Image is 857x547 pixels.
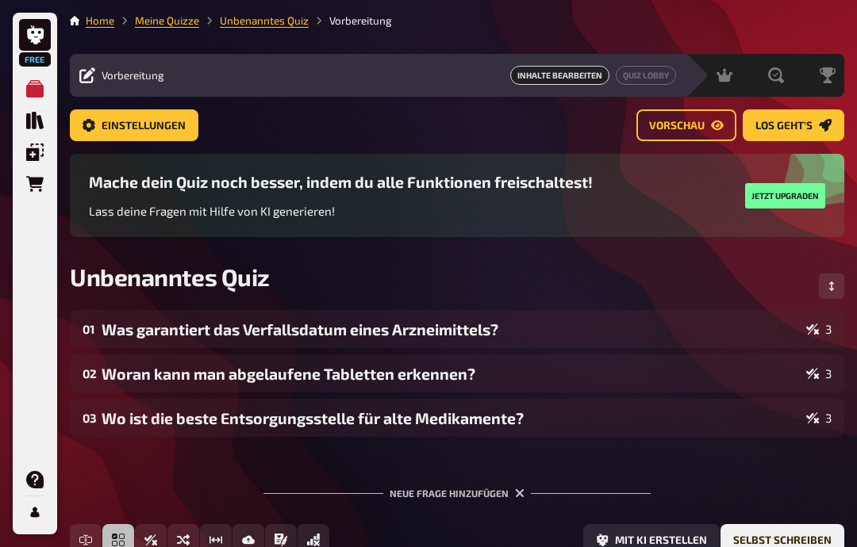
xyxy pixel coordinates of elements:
[70,262,270,291] span: Unbenanntes Quiz
[102,69,164,82] span: Vorbereitung
[806,323,832,335] div: 3
[745,183,825,208] button: Jetzt upgraden
[743,109,844,141] button: Los geht's
[102,120,186,132] span: Einstellungen
[819,273,844,299] button: Reihenfolge anpassen
[21,55,49,64] span: Free
[102,365,800,383] div: Woran kann man abgelaufene Tabletten erkennen?
[263,462,651,511] div: Neue Frage hinzufügen
[114,13,199,29] li: Meine Quizze
[102,409,800,427] div: Wo ist die beste Entsorgungsstelle für alte Medikamente?
[89,204,335,218] span: Lass deine Fragen mit Hilfe von KI generieren!
[89,173,593,191] h3: Mache dein Quiz noch besser, indem du alle Funktionen freischaltest!
[86,13,114,29] li: Home
[636,109,736,141] button: Vorschau
[135,14,199,27] a: Meine Quizze
[806,367,832,380] div: 3
[70,109,198,141] button: Einstellungen
[83,411,95,425] div: 03
[83,322,95,336] div: 01
[199,13,309,29] li: Unbenanntes Quiz
[86,14,114,27] a: Home
[616,66,676,85] button: Quiz Lobby
[510,66,609,85] a: Inhalte Bearbeiten
[755,120,813,132] span: Los geht's
[649,120,705,132] span: Vorschau
[102,320,800,339] div: Was garantiert das Verfallsdatum eines Arzneimittels?
[220,14,309,27] a: Unbenanntes Quiz
[309,13,392,29] li: Vorbereitung
[83,366,95,381] div: 02
[806,411,832,424] div: 3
